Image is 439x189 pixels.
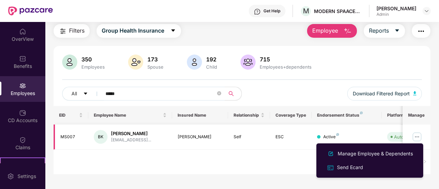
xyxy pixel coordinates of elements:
div: [PERSON_NAME] [178,134,223,140]
span: search [225,91,238,96]
div: Settings [15,173,38,180]
button: search [225,87,242,101]
div: Employees+dependents [258,64,313,70]
span: Download Filtered Report [353,90,410,97]
span: Reports [369,26,389,35]
img: svg+xml;base64,PHN2ZyBpZD0iSG9tZSIgeG1sbnM9Imh0dHA6Ly93d3cudzMub3JnLzIwMDAvc3ZnIiB3aWR0aD0iMjAiIG... [19,28,26,35]
span: M [303,7,309,15]
div: 192 [205,56,218,63]
div: Platform Status [387,113,425,118]
button: right [419,156,430,167]
button: Reportscaret-down [364,24,405,38]
div: 350 [80,56,106,63]
span: EID [59,113,78,118]
span: close-circle [217,91,221,95]
span: Group Health Insurance [102,26,164,35]
img: svg+xml;base64,PHN2ZyBpZD0iRHJvcGRvd24tMzJ4MzIiIHhtbG5zPSJodHRwOi8vd3d3LnczLm9yZy8yMDAwL3N2ZyIgd2... [424,8,429,14]
li: Next Page [419,156,430,167]
div: Admin [376,12,416,17]
button: Filters [54,24,90,38]
button: Employee [307,24,357,38]
img: svg+xml;base64,PHN2ZyB4bWxucz0iaHR0cDovL3d3dy53My5vcmcvMjAwMC9zdmciIHhtbG5zOnhsaW5rPSJodHRwOi8vd3... [413,91,417,95]
img: manageButton [412,131,423,142]
th: Coverage Type [270,106,312,125]
button: Group Health Insurancecaret-down [97,24,181,38]
div: 715 [258,56,313,63]
span: Filters [69,26,85,35]
div: Spouse [146,64,165,70]
img: svg+xml;base64,PHN2ZyBpZD0iSGVscC0zMngzMiIgeG1sbnM9Imh0dHA6Ly93d3cudzMub3JnLzIwMDAvc3ZnIiB3aWR0aD... [254,8,261,15]
span: All [71,90,77,97]
img: svg+xml;base64,PHN2ZyB4bWxucz0iaHR0cDovL3d3dy53My5vcmcvMjAwMC9zdmciIHhtbG5zOnhsaW5rPSJodHRwOi8vd3... [187,55,202,70]
div: MODERN SPAACES VENTURES [314,8,362,14]
th: EID [54,106,89,125]
th: Insured Name [172,106,228,125]
img: svg+xml;base64,PHN2ZyB4bWxucz0iaHR0cDovL3d3dy53My5vcmcvMjAwMC9zdmciIHhtbG5zOnhsaW5rPSJodHRwOi8vd3... [327,150,335,158]
span: Employee Name [94,113,161,118]
span: caret-down [170,28,176,34]
img: svg+xml;base64,PHN2ZyBpZD0iQmVuZWZpdHMiIHhtbG5zPSJodHRwOi8vd3d3LnczLm9yZy8yMDAwL3N2ZyIgd2lkdGg9Ij... [19,55,26,62]
div: Employees [80,64,106,70]
span: close-circle [217,91,221,97]
div: 173 [146,56,165,63]
span: right [423,160,427,164]
img: svg+xml;base64,PHN2ZyB4bWxucz0iaHR0cDovL3d3dy53My5vcmcvMjAwMC9zdmciIHdpZHRoPSI4IiBoZWlnaHQ9IjgiIH... [336,133,339,136]
div: BK [94,130,108,144]
img: svg+xml;base64,PHN2ZyB4bWxucz0iaHR0cDovL3d3dy53My5vcmcvMjAwMC9zdmciIHhtbG5zOnhsaW5rPSJodHRwOi8vd3... [344,27,352,35]
div: [EMAIL_ADDRESS]... [111,137,151,143]
img: svg+xml;base64,PHN2ZyB4bWxucz0iaHR0cDovL3d3dy53My5vcmcvMjAwMC9zdmciIHhtbG5zOnhsaW5rPSJodHRwOi8vd3... [240,55,256,70]
div: ESC [275,134,306,140]
div: Send Ecard [336,164,364,171]
span: caret-down [83,91,88,97]
div: Active [323,134,339,140]
div: MS007 [60,134,83,140]
img: svg+xml;base64,PHN2ZyB4bWxucz0iaHR0cDovL3d3dy53My5vcmcvMjAwMC9zdmciIHdpZHRoPSIxNiIgaGVpZ2h0PSIxNi... [327,164,334,172]
span: caret-down [394,28,400,34]
img: svg+xml;base64,PHN2ZyBpZD0iQ2xhaW0iIHhtbG5zPSJodHRwOi8vd3d3LnczLm9yZy8yMDAwL3N2ZyIgd2lkdGg9IjIwIi... [19,137,26,143]
div: [PERSON_NAME] [376,5,416,12]
div: [PERSON_NAME] [111,130,151,137]
div: Self [234,134,264,140]
th: Relationship [228,106,270,125]
img: svg+xml;base64,PHN2ZyB4bWxucz0iaHR0cDovL3d3dy53My5vcmcvMjAwMC9zdmciIHhtbG5zOnhsaW5rPSJodHRwOi8vd3... [62,55,77,70]
img: svg+xml;base64,PHN2ZyB4bWxucz0iaHR0cDovL3d3dy53My5vcmcvMjAwMC9zdmciIHhtbG5zOnhsaW5rPSJodHRwOi8vd3... [128,55,143,70]
img: svg+xml;base64,PHN2ZyBpZD0iQ0RfQWNjb3VudHMiIGRhdGEtbmFtZT0iQ0QgQWNjb3VudHMiIHhtbG5zPSJodHRwOi8vd3... [19,109,26,116]
button: Allcaret-down [62,87,104,101]
div: Auto Verified [394,133,421,140]
img: svg+xml;base64,PHN2ZyB4bWxucz0iaHR0cDovL3d3dy53My5vcmcvMjAwMC9zdmciIHdpZHRoPSI4IiBoZWlnaHQ9IjgiIH... [360,111,363,114]
img: New Pazcare Logo [8,7,53,15]
span: Employee [312,26,338,35]
img: svg+xml;base64,PHN2ZyB4bWxucz0iaHR0cDovL3d3dy53My5vcmcvMjAwMC9zdmciIHdpZHRoPSIyNCIgaGVpZ2h0PSIyNC... [59,27,67,35]
button: Download Filtered Report [347,87,422,101]
th: Manage [403,106,430,125]
th: Employee Name [88,106,172,125]
div: Manage Employee & Dependents [336,150,414,157]
div: Child [205,64,218,70]
div: Endorsement Status [317,113,376,118]
div: Get Help [263,8,280,14]
img: svg+xml;base64,PHN2ZyBpZD0iRW1wbG95ZWVzIiB4bWxucz0iaHR0cDovL3d3dy53My5vcmcvMjAwMC9zdmciIHdpZHRoPS... [19,82,26,89]
span: Relationship [234,113,259,118]
img: svg+xml;base64,PHN2ZyBpZD0iU2V0dGluZy0yMHgyMCIgeG1sbnM9Imh0dHA6Ly93d3cudzMub3JnLzIwMDAvc3ZnIiB3aW... [7,173,14,180]
img: svg+xml;base64,PHN2ZyB4bWxucz0iaHR0cDovL3d3dy53My5vcmcvMjAwMC9zdmciIHdpZHRoPSIyNCIgaGVpZ2h0PSIyNC... [417,27,425,35]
